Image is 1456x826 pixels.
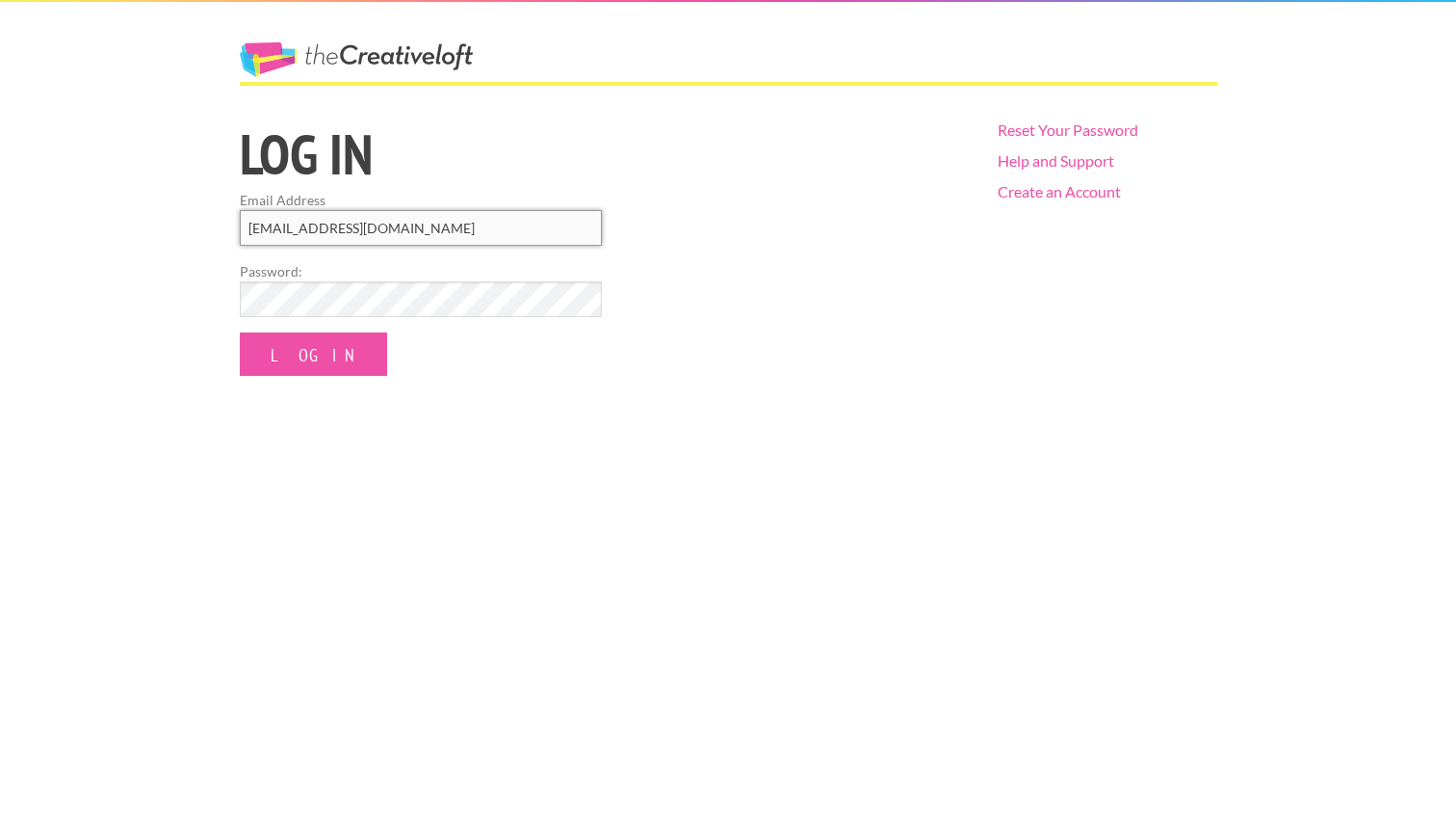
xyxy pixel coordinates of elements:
a: Help and Support [998,151,1114,170]
input: Log In [240,333,387,376]
h1: Log in [240,126,965,182]
label: Email Address [240,190,602,210]
label: Password: [240,261,602,281]
a: Reset Your Password [998,120,1138,139]
a: Create an Account [998,182,1121,200]
a: The Creative Loft [240,42,473,77]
